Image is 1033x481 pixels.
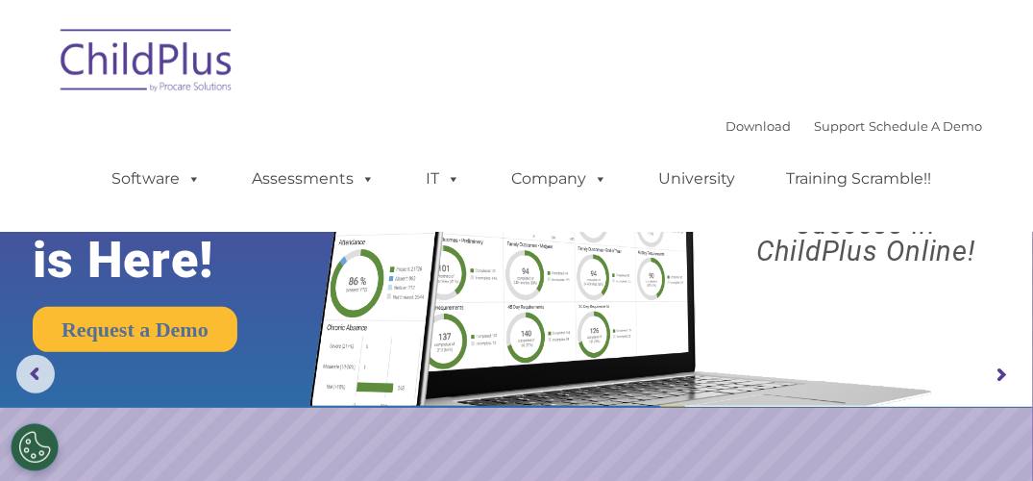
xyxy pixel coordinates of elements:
a: Support [815,118,866,134]
rs-layer: The Future of ChildPlus is Here! [33,118,362,289]
a: Training Scramble!! [768,160,951,198]
img: ChildPlus by Procare Solutions [51,15,243,112]
a: Assessments [234,160,395,198]
font: | [726,118,983,134]
a: Company [493,160,627,198]
a: Request a Demo [33,307,237,352]
a: Software [93,160,221,198]
a: Download [726,118,792,134]
button: Cookies Settings [11,423,59,471]
a: IT [407,160,480,198]
a: Schedule A Demo [870,118,983,134]
a: University [640,160,755,198]
rs-layer: Boost your productivity and streamline your success in ChildPlus Online! [713,130,1020,265]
